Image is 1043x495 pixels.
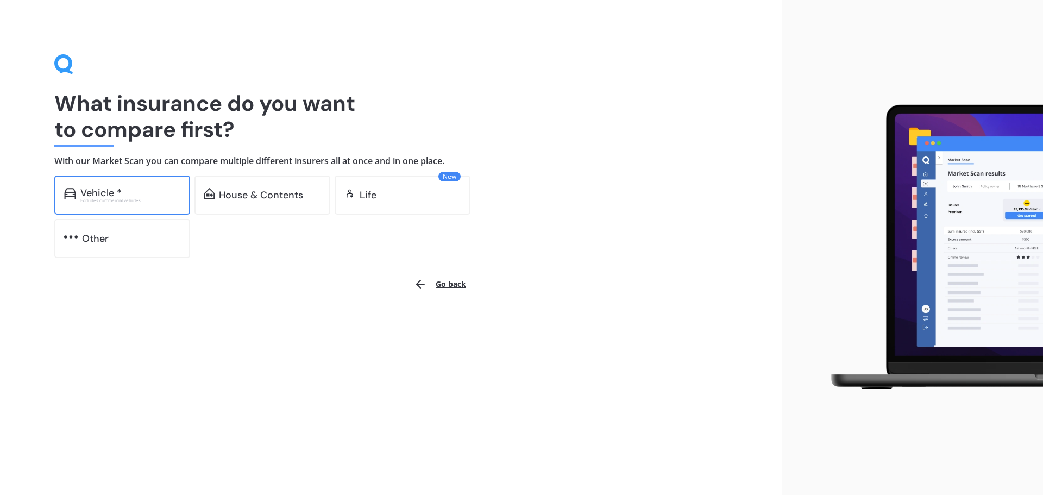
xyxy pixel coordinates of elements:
[82,233,109,244] div: Other
[54,90,728,142] h1: What insurance do you want to compare first?
[64,231,78,242] img: other.81dba5aafe580aa69f38.svg
[80,198,180,203] div: Excludes commercial vehicles
[64,188,76,199] img: car.f15378c7a67c060ca3f3.svg
[219,190,303,200] div: House & Contents
[204,188,215,199] img: home-and-contents.b802091223b8502ef2dd.svg
[80,187,122,198] div: Vehicle *
[360,190,376,200] div: Life
[815,98,1043,397] img: laptop.webp
[54,155,728,167] h4: With our Market Scan you can compare multiple different insurers all at once and in one place.
[407,271,473,297] button: Go back
[344,188,355,199] img: life.f720d6a2d7cdcd3ad642.svg
[438,172,461,181] span: New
